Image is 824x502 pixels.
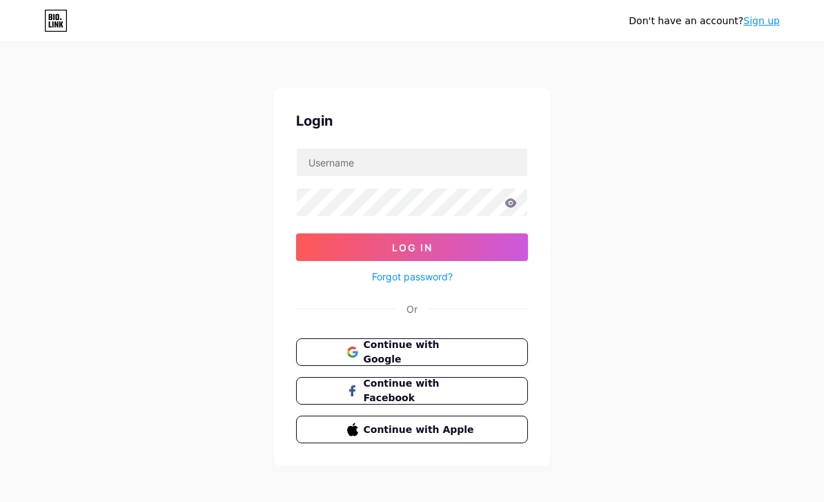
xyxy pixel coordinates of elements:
[392,242,433,253] span: Log In
[364,338,478,367] span: Continue with Google
[296,233,528,261] button: Log In
[297,148,527,176] input: Username
[296,110,528,131] div: Login
[296,377,528,405] button: Continue with Facebook
[364,376,478,405] span: Continue with Facebook
[296,416,528,443] button: Continue with Apple
[296,338,528,366] button: Continue with Google
[406,302,418,316] div: Or
[743,15,780,26] a: Sign up
[364,423,478,437] span: Continue with Apple
[629,14,780,28] div: Don't have an account?
[372,269,453,284] a: Forgot password?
